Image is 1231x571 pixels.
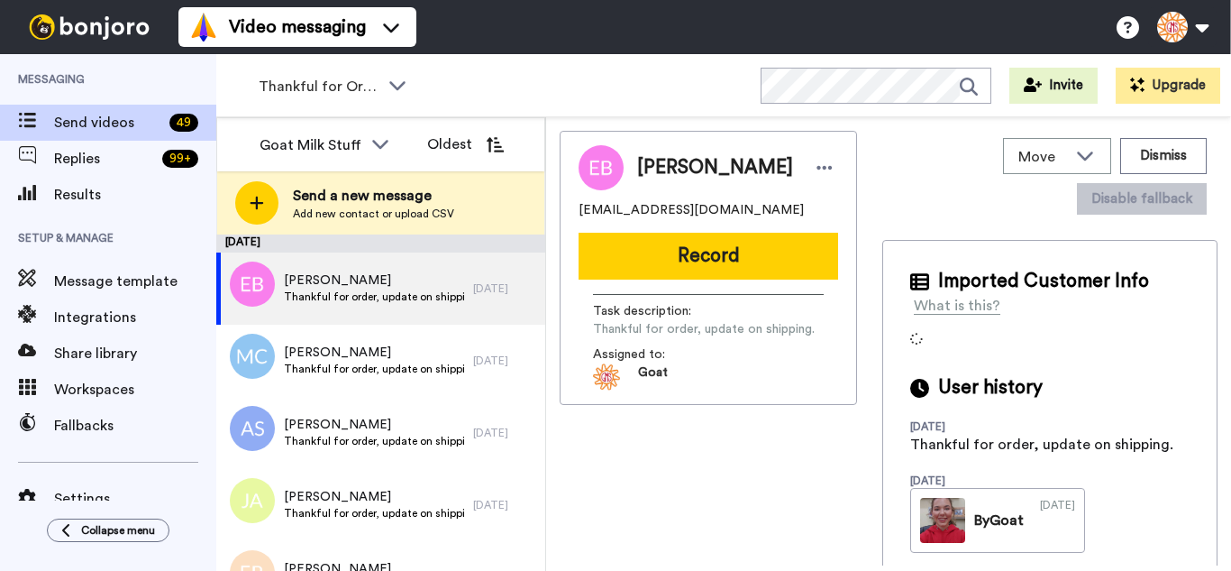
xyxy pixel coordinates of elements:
div: [DATE] [216,235,545,253]
span: Add new contact or upload CSV [293,207,454,221]
span: Settings [54,488,216,510]
div: [DATE] [910,419,1027,434]
span: [PERSON_NAME] [284,416,464,434]
span: Fallbacks [54,415,216,437]
span: Task description : [593,302,719,320]
div: 49 [169,114,198,132]
span: Thankful for order, update on shipping. [593,320,815,338]
img: 5d2957c9-16f3-4727-b4cc-986dc77f13ee-1569252105.jpg [593,364,620,391]
div: By Goat [974,510,1024,531]
span: Replies [54,148,155,170]
img: bj-logo-header-white.svg [22,14,157,40]
button: Upgrade [1116,68,1220,104]
span: Thankful for order, update on shipping. [284,434,464,448]
span: Results [54,184,216,206]
button: Invite [1009,68,1098,104]
div: Goat Milk Stuff [260,134,362,156]
span: Video messaging [229,14,366,40]
span: Assigned to: [593,345,719,364]
span: User history [938,374,1043,401]
button: Dismiss [1120,138,1207,174]
span: Collapse menu [81,523,155,538]
img: 45720a10-c95a-41d3-98f4-7d9b2724ce90-thumb.jpg [920,498,965,543]
div: 99 + [162,150,198,168]
span: [PERSON_NAME] [284,344,464,362]
span: Thankful for order, update on shipping. [284,290,464,304]
div: [DATE] [473,498,536,512]
img: vm-color.svg [189,13,218,41]
a: ByGoat[DATE] [910,488,1085,553]
span: Send videos [54,112,162,134]
span: Thankful for Orders [259,76,379,97]
span: Imported Customer Info [938,268,1149,295]
span: Share library [54,343,216,364]
img: eb.png [230,262,275,307]
span: [EMAIL_ADDRESS][DOMAIN_NAME] [579,201,804,219]
div: Thankful for order, update on shipping. [910,434,1173,456]
button: Disable fallback [1077,183,1207,215]
span: [PERSON_NAME] [284,272,464,290]
img: mc.png [230,334,275,379]
img: Image of Edna Bruno [579,145,624,190]
span: Move [1018,146,1067,168]
button: Oldest [414,126,517,162]
div: What is this? [914,295,1000,317]
span: Goat [638,364,668,391]
span: Message template [54,271,216,292]
div: [DATE] [473,281,536,296]
span: Send a new message [293,185,454,207]
div: [DATE] [910,474,1027,488]
img: ja.png [230,478,275,523]
span: Workspaces [54,379,216,401]
span: Integrations [54,307,216,328]
span: [PERSON_NAME] [637,154,793,181]
img: as.png [230,406,275,451]
span: [PERSON_NAME] [284,488,464,506]
span: Thankful for order, update on shipping. [284,506,464,520]
span: Thankful for order, update on shipping. [284,362,464,376]
div: [DATE] [473,354,536,368]
button: Record [579,233,838,280]
div: [DATE] [1040,498,1075,543]
button: Collapse menu [47,519,169,542]
div: [DATE] [473,426,536,440]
